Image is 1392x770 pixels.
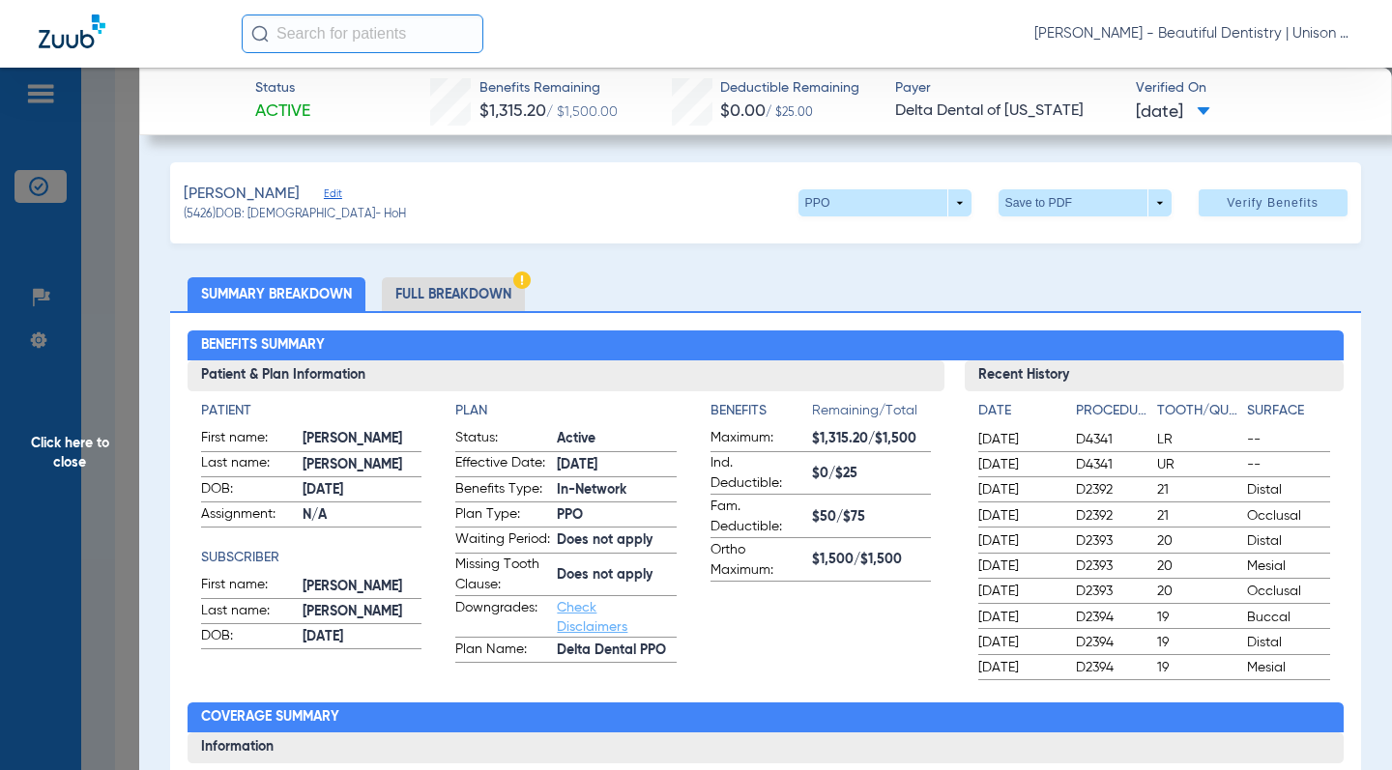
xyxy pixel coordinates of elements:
[455,401,676,421] h4: Plan
[479,78,618,99] span: Benefits Remaining
[812,464,931,484] span: $0/$25
[710,453,805,494] span: Ind. Deductible:
[812,401,931,428] span: Remaining/Total
[557,565,676,585] span: Does not apply
[455,640,550,663] span: Plan Name:
[1247,401,1330,421] h4: Surface
[1157,633,1240,652] span: 19
[978,480,1059,499] span: [DATE]
[255,78,310,99] span: Status
[1247,531,1330,551] span: Distal
[1157,480,1240,499] span: 21
[1034,24,1353,43] span: [PERSON_NAME] - Beautiful Dentistry | Unison Dental Group
[1076,401,1149,421] h4: Procedure
[1076,480,1149,499] span: D2392
[201,401,421,421] h4: Patient
[184,207,406,224] span: (5426) DOB: [DEMOGRAPHIC_DATA] - HoH
[303,602,421,622] span: [PERSON_NAME]
[455,453,550,476] span: Effective Date:
[188,330,1344,361] h2: Benefits Summary
[1157,608,1240,627] span: 19
[1136,78,1360,99] span: Verified On
[303,480,421,500] span: [DATE]
[303,577,421,597] span: [PERSON_NAME]
[1157,401,1240,428] app-breakdown-title: Tooth/Quad
[303,429,421,449] span: [PERSON_NAME]
[557,641,676,661] span: Delta Dental PPO
[201,601,296,624] span: Last name:
[965,360,1344,391] h3: Recent History
[455,479,550,502] span: Benefits Type:
[978,633,1059,652] span: [DATE]
[1247,608,1330,627] span: Buccal
[978,455,1059,474] span: [DATE]
[1157,455,1240,474] span: UR
[999,189,1172,216] button: Save to PDF
[1157,506,1240,526] span: 21
[978,401,1059,421] h4: Date
[1076,582,1149,601] span: D2393
[455,529,550,553] span: Waiting Period:
[455,504,550,528] span: Plan Type:
[1247,556,1330,576] span: Mesial
[720,78,859,99] span: Deductible Remaining
[1247,401,1330,428] app-breakdown-title: Surface
[184,183,300,207] span: [PERSON_NAME]
[1247,455,1330,474] span: --
[978,401,1059,428] app-breakdown-title: Date
[201,548,421,568] h4: Subscriber
[1076,401,1149,428] app-breakdown-title: Procedure
[978,430,1059,449] span: [DATE]
[710,428,805,451] span: Maximum:
[978,608,1059,627] span: [DATE]
[557,505,676,526] span: PPO
[1295,677,1392,770] iframe: Chat Widget
[1157,430,1240,449] span: LR
[710,540,805,581] span: Ortho Maximum:
[455,598,550,637] span: Downgrades:
[201,626,296,649] span: DOB:
[557,530,676,551] span: Does not apply
[201,504,296,528] span: Assignment:
[201,575,296,598] span: First name:
[710,401,812,428] app-breakdown-title: Benefits
[978,506,1059,526] span: [DATE]
[557,601,627,634] a: Check Disclaimers
[1076,531,1149,551] span: D2393
[1076,506,1149,526] span: D2392
[1157,531,1240,551] span: 20
[812,550,931,570] span: $1,500/$1,500
[557,480,676,500] span: In-Network
[303,627,421,647] span: [DATE]
[1247,506,1330,526] span: Occlusal
[479,102,546,120] span: $1,315.20
[1157,658,1240,677] span: 19
[978,582,1059,601] span: [DATE]
[255,100,310,124] span: Active
[557,429,676,449] span: Active
[978,531,1059,551] span: [DATE]
[188,360,944,391] h3: Patient & Plan Information
[1157,582,1240,601] span: 20
[1076,658,1149,677] span: D2394
[188,702,1344,733] h2: Coverage Summary
[766,107,813,119] span: / $25.00
[201,479,296,502] span: DOB:
[201,453,296,476] span: Last name:
[1157,556,1240,576] span: 20
[188,277,365,311] li: Summary Breakdown
[798,189,971,216] button: PPO
[557,455,676,475] span: [DATE]
[201,428,296,451] span: First name:
[895,78,1119,99] span: Payer
[812,429,931,449] span: $1,315.20/$1,500
[1247,430,1330,449] span: --
[39,14,105,48] img: Zuub Logo
[710,497,805,537] span: Fam. Deductible:
[303,505,421,526] span: N/A
[710,401,812,421] h4: Benefits
[1076,430,1149,449] span: D4341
